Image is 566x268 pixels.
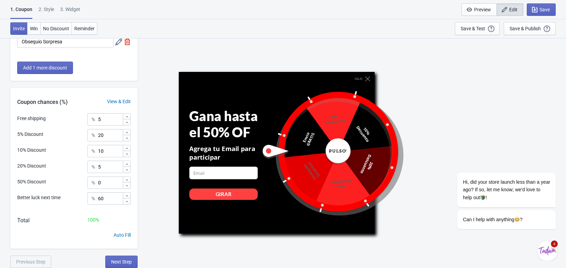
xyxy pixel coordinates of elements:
[537,240,559,261] iframe: chat widget
[435,110,559,237] iframe: chat widget
[474,7,491,12] span: Preview
[17,131,43,138] div: 5% Discount
[100,98,138,105] div: View & Edit
[17,62,73,74] button: Add 1 more discount
[92,131,95,139] div: %
[92,147,95,155] div: %
[189,144,258,162] div: Agrega tu Email para participar
[461,26,485,31] div: Save & Test
[10,22,28,35] button: Invite
[189,167,258,180] input: Email
[98,176,122,189] input: Chance
[496,3,523,16] button: Edit
[98,145,122,157] input: Chance
[216,191,231,197] div: GIRAR
[461,3,497,16] button: Preview
[17,216,30,225] div: Total
[13,26,25,31] span: Invite
[540,7,550,12] span: Save
[17,147,46,154] div: 10% Discount
[60,6,80,18] div: 3. Widget
[17,162,46,170] div: 20% Discount
[74,26,95,31] span: Reminder
[98,113,122,126] input: Chance
[30,26,38,31] span: Win
[527,3,556,16] button: Save
[17,115,46,122] div: Free shipping
[40,22,72,35] button: No Discount
[98,161,122,173] input: Chance
[10,98,75,106] div: Coupon chances (%)
[98,129,122,141] input: Chance
[92,115,95,124] div: %
[114,232,131,239] div: Auto Fill
[509,7,517,12] span: Edit
[111,259,132,265] span: Next Step
[72,22,97,35] button: Reminder
[455,22,500,35] button: Save & Test
[10,6,32,19] div: 1. Coupon
[23,65,67,71] span: Add 1 more discount
[510,26,541,31] div: Save & Publish
[92,179,95,187] div: %
[39,6,54,18] div: 2 . Style
[87,217,99,223] span: 100 %
[105,256,138,268] button: Next Step
[354,77,362,81] div: SALIR
[92,163,95,171] div: %
[43,26,69,31] span: No Discount
[504,22,556,35] button: Save & Publish
[17,178,46,185] div: 50% Discount
[92,194,95,203] div: %
[27,22,41,35] button: Win
[124,38,131,45] img: delete.svg
[189,108,271,140] div: Gana hasta el 50% OF
[98,192,122,205] input: Chance
[17,194,61,201] div: Better luck next time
